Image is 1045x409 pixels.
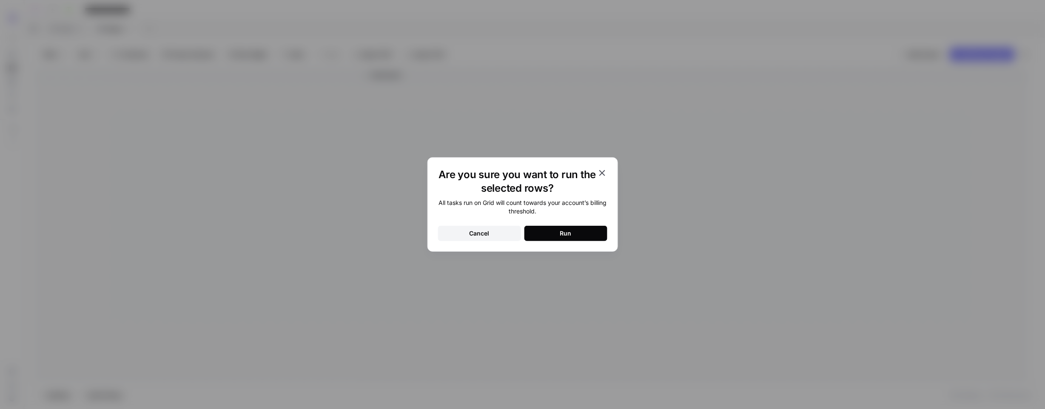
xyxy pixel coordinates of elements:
[524,226,607,241] button: Run
[438,226,521,241] button: Cancel
[438,168,597,195] h1: Are you sure you want to run the selected rows?
[470,229,490,238] div: Cancel
[560,229,572,238] div: Run
[438,199,607,216] div: All tasks run on Grid will count towards your account’s billing threshold.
